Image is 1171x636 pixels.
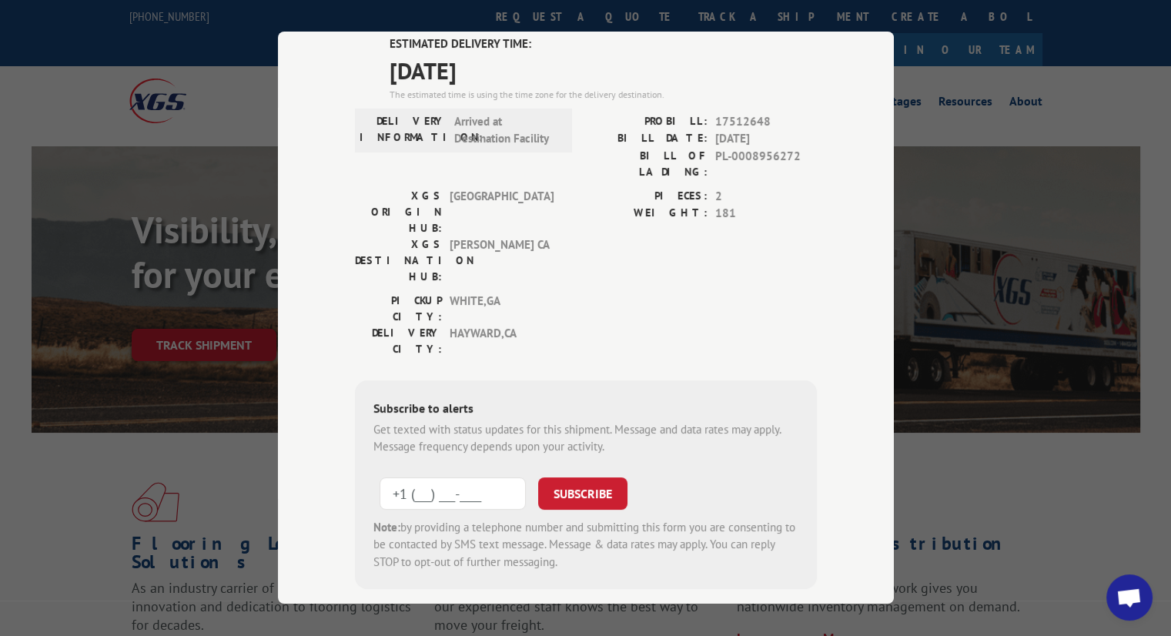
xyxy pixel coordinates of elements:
span: [DATE] [715,130,817,148]
label: XGS DESTINATION HUB: [355,236,442,285]
span: [PERSON_NAME] CA [450,236,554,285]
div: The estimated time is using the time zone for the delivery destination. [390,88,817,102]
span: HAYWARD , CA [450,325,554,357]
strong: Note: [373,520,400,534]
label: PIECES: [586,188,708,206]
span: [GEOGRAPHIC_DATA] [450,188,554,236]
label: BILL OF LADING: [586,148,708,180]
span: 181 [715,205,817,223]
input: Phone Number [380,477,526,510]
label: ESTIMATED DELIVERY TIME: [390,35,817,53]
span: [DATE] [390,53,817,88]
label: WEIGHT: [586,205,708,223]
label: DELIVERY INFORMATION: [360,113,447,148]
div: Subscribe to alerts [373,399,798,421]
label: PICKUP CITY: [355,293,442,325]
label: BILL DATE: [586,130,708,148]
span: PL-0008956272 [715,148,817,180]
label: PROBILL: [586,113,708,131]
span: 17512648 [715,113,817,131]
span: WHITE , GA [450,293,554,325]
div: by providing a telephone number and submitting this form you are consenting to be contacted by SM... [373,519,798,571]
div: Get texted with status updates for this shipment. Message and data rates may apply. Message frequ... [373,421,798,456]
label: DELIVERY CITY: [355,325,442,357]
span: 2 [715,188,817,206]
a: Open chat [1106,574,1153,621]
button: SUBSCRIBE [538,477,627,510]
label: XGS ORIGIN HUB: [355,188,442,236]
span: Arrived at Destination Facility [454,113,558,148]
